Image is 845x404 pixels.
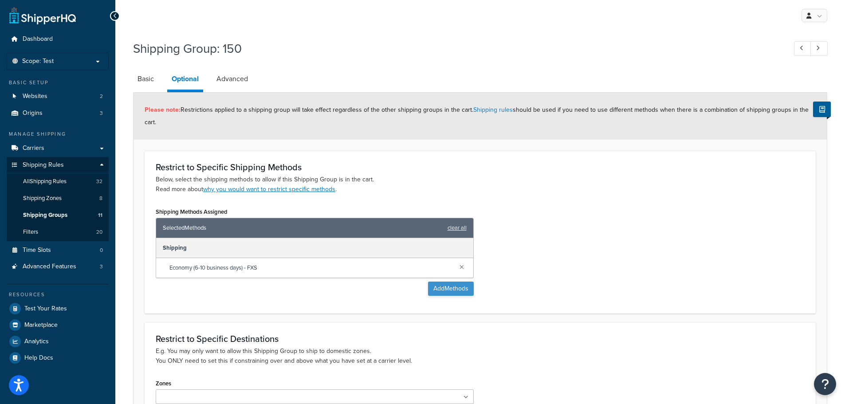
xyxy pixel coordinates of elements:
span: Shipping Zones [23,195,62,202]
span: Origins [23,110,43,117]
a: Websites2 [7,88,109,105]
a: Carriers [7,140,109,157]
span: Shipping Rules [23,161,64,169]
a: Advanced Features3 [7,259,109,275]
a: Shipping rules [473,105,513,114]
span: 0 [100,247,103,254]
span: Help Docs [24,354,53,362]
span: 3 [100,263,103,271]
a: Test Your Rates [7,301,109,317]
span: Analytics [24,338,49,345]
span: 2 [100,93,103,100]
h1: Shipping Group: 150 [133,40,778,57]
span: Restrictions applied to a shipping group will take effect regardless of the other shipping groups... [145,105,809,127]
span: 32 [96,178,102,185]
a: Time Slots0 [7,242,109,259]
span: Time Slots [23,247,51,254]
a: Shipping Groups11 [7,207,109,224]
a: Help Docs [7,350,109,366]
p: Below, select the shipping methods to allow if this Shipping Group is in the cart. Read more about . [156,175,805,194]
label: Zones [156,380,171,387]
a: clear all [448,222,467,234]
li: Shipping Rules [7,157,109,241]
span: Filters [23,228,38,236]
div: Resources [7,291,109,298]
button: Show Help Docs [813,102,831,117]
a: Next Record [810,41,828,56]
li: Websites [7,88,109,105]
div: Shipping [156,238,473,258]
li: Advanced Features [7,259,109,275]
div: Manage Shipping [7,130,109,138]
a: Analytics [7,333,109,349]
span: 11 [98,212,102,219]
div: Basic Setup [7,79,109,86]
a: why you would want to restrict specific methods [203,184,335,194]
p: E.g. You may only want to allow this Shipping Group to ship to domestic zones. You ONLY need to s... [156,346,805,366]
span: Shipping Groups [23,212,67,219]
a: Shipping Rules [7,157,109,173]
a: Previous Record [794,41,811,56]
a: Basic [133,68,158,90]
span: Marketplace [24,322,58,329]
a: Shipping Zones8 [7,190,109,207]
li: Origins [7,105,109,122]
span: Economy (6-10 business days) - FXS [169,262,452,274]
span: 8 [99,195,102,202]
a: Filters20 [7,224,109,240]
h3: Restrict to Specific Destinations [156,334,805,344]
label: Shipping Methods Assigned [156,208,228,215]
a: Origins3 [7,105,109,122]
span: Advanced Features [23,263,76,271]
span: 20 [96,228,102,236]
a: AllShipping Rules32 [7,173,109,190]
a: Advanced [212,68,252,90]
span: Scope: Test [22,58,54,65]
li: Shipping Groups [7,207,109,224]
strong: Please note: [145,105,181,114]
span: 3 [100,110,103,117]
a: Optional [167,68,203,92]
li: Filters [7,224,109,240]
span: Test Your Rates [24,305,67,313]
li: Shipping Zones [7,190,109,207]
span: All Shipping Rules [23,178,67,185]
li: Time Slots [7,242,109,259]
a: Marketplace [7,317,109,333]
span: Websites [23,93,47,100]
span: Selected Methods [163,222,443,234]
button: Open Resource Center [814,373,836,395]
span: Carriers [23,145,44,152]
span: Dashboard [23,35,53,43]
h3: Restrict to Specific Shipping Methods [156,162,805,172]
button: AddMethods [428,282,474,296]
a: Dashboard [7,31,109,47]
